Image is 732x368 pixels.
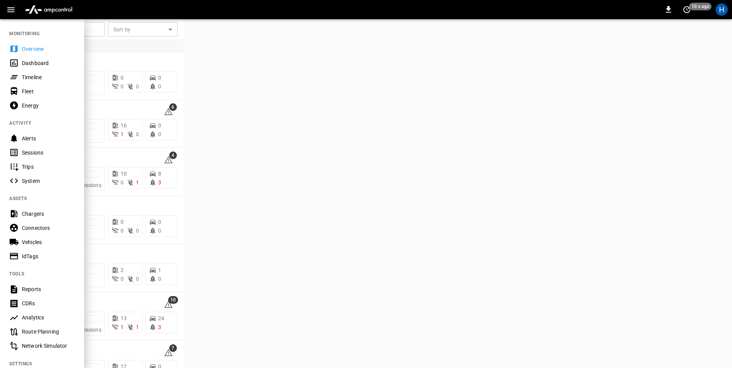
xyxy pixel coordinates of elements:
[22,252,75,260] div: IdTags
[22,224,75,232] div: Connectors
[22,45,75,53] div: Overview
[22,314,75,321] div: Analytics
[22,163,75,171] div: Trips
[681,3,693,16] button: set refresh interval
[22,135,75,142] div: Alerts
[22,210,75,218] div: Chargers
[716,3,728,16] div: profile-icon
[22,328,75,335] div: Route Planning
[22,2,75,17] img: ampcontrol.io logo
[22,102,75,109] div: Energy
[22,285,75,293] div: Reports
[22,88,75,95] div: Fleet
[22,59,75,67] div: Dashboard
[22,149,75,156] div: Sessions
[689,3,712,10] span: 10 s ago
[22,177,75,185] div: System
[22,238,75,246] div: Vehicles
[22,73,75,81] div: Timeline
[22,300,75,307] div: CDRs
[22,342,75,350] div: Network Simulator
